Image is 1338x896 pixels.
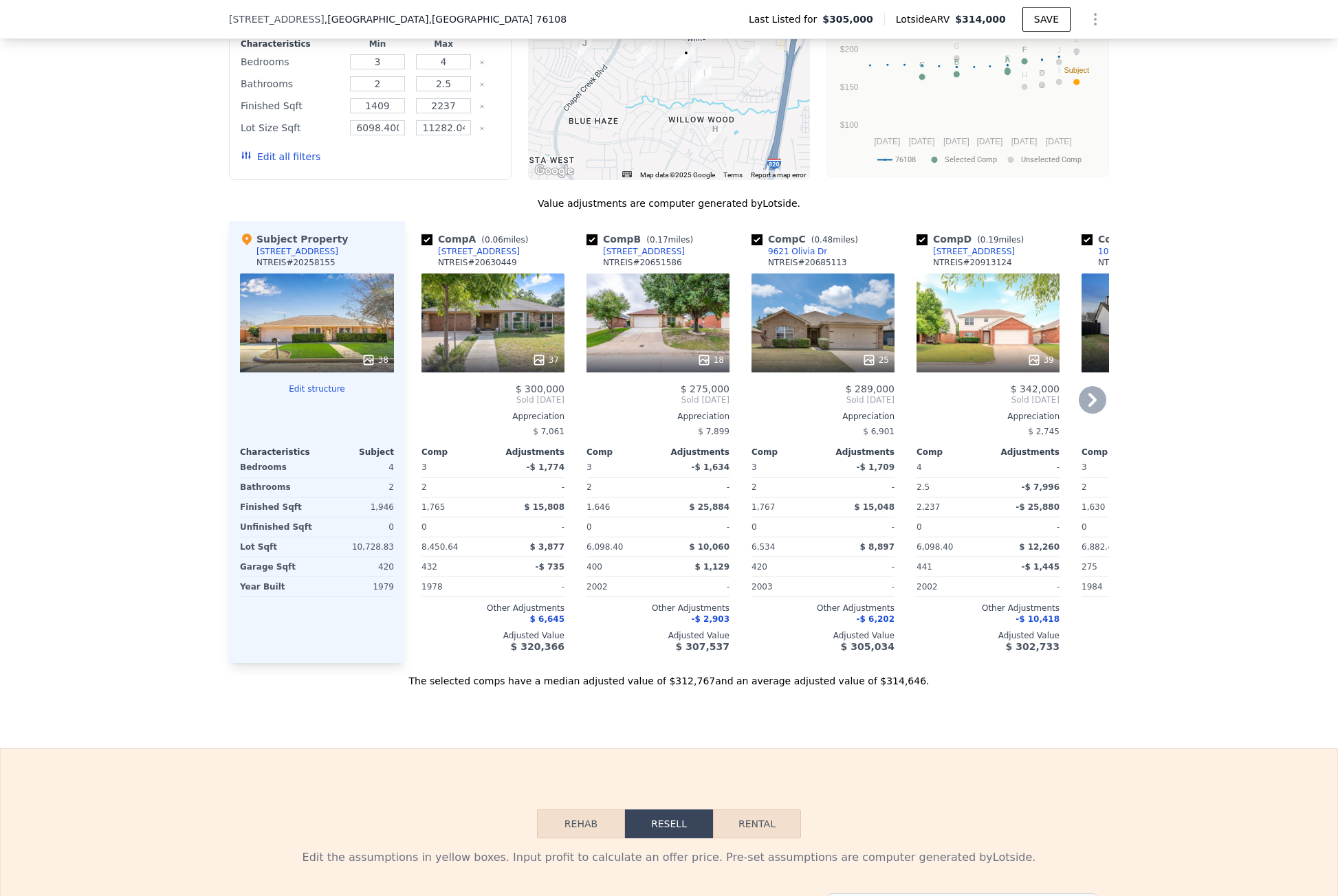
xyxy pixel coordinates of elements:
[524,502,564,512] span: $ 15,808
[421,447,493,458] div: Comp
[479,82,485,87] button: Clear
[661,577,730,596] div: -
[421,542,458,552] span: 8,450.64
[1075,35,1079,43] text: L
[240,497,314,517] div: Finished Sqft
[692,462,730,472] span: -$ 1,634
[586,232,699,246] div: Comp B
[689,542,730,552] span: $ 10,060
[1005,56,1011,64] text: A
[1016,614,1060,624] span: -$ 10,418
[240,458,314,477] div: Bedrooms
[485,235,503,245] span: 0.06
[1064,66,1089,74] text: Subject
[622,171,632,177] button: Keyboard shortcuts
[1082,447,1153,458] div: Comp
[752,232,864,246] div: Comp C
[917,246,1015,257] a: [STREET_ADDRESS]
[841,641,895,652] span: $ 305,034
[530,614,564,624] span: $ 6,645
[586,603,730,614] div: Other Adjustments
[428,14,567,25] span: , [GEOGRAPHIC_DATA] 76108
[1082,630,1225,641] div: Adjusted Value
[672,52,688,75] div: 312 Rim Rock Dr
[240,478,314,497] div: Bathrooms
[933,246,1015,257] div: [STREET_ADDRESS]
[679,46,694,69] div: 9901 Ivy Leaf Ln
[933,257,1012,268] div: NTREIS # 20913124
[586,562,602,572] span: 400
[530,542,564,552] span: $ 3,877
[917,603,1060,614] div: Other Adjustments
[240,577,314,596] div: Year Built
[698,427,730,436] span: $ 7,899
[229,197,1109,210] div: Value adjustments are computer generated by Lotside .
[421,603,564,614] div: Other Adjustments
[752,542,775,552] span: 6,534
[640,171,715,179] span: Map data ©2025 Google
[862,353,889,367] div: 25
[991,517,1060,537] div: -
[256,246,338,257] div: [STREET_ADDRESS]
[752,603,895,614] div: Other Adjustments
[476,235,534,245] span: ( miles)
[1022,562,1060,572] span: -$ 1,445
[317,447,394,458] div: Subject
[745,44,760,67] div: 9621 Olivia Dr
[955,14,1006,25] span: $314,000
[586,462,592,472] span: 3
[691,66,706,89] div: 9849 Stoney Bridge Rd
[320,497,394,517] div: 1,946
[972,235,1029,245] span: ( miles)
[421,232,534,246] div: Comp A
[749,12,822,26] span: Last Listed for
[1082,502,1105,512] span: 1,630
[320,537,394,557] div: 10,728.83
[752,411,895,422] div: Appreciation
[752,462,757,472] span: 3
[1082,522,1087,532] span: 0
[681,383,730,394] span: $ 275,000
[826,577,895,596] div: -
[603,257,682,268] div: NTREIS # 20651586
[421,577,490,596] div: 1978
[752,246,827,257] a: 9621 Olivia Dr
[863,427,895,436] span: $ 6,901
[708,122,723,146] div: 753 Chalk Knoll Rd
[1046,137,1072,146] text: [DATE]
[917,542,953,552] span: 6,098.40
[577,36,592,60] div: 10328 Lone Pine Ln
[240,849,1098,866] div: Edit the assumptions in yellow boxes. Input profit to calculate an offer price. Pre-set assumptio...
[752,502,775,512] span: 1,767
[479,126,485,131] button: Clear
[1082,478,1150,497] div: 2
[991,577,1060,596] div: -
[752,478,820,497] div: 2
[661,517,730,537] div: -
[496,577,564,596] div: -
[625,809,713,838] button: Resell
[240,557,314,576] div: Garage Sqft
[917,562,932,572] span: 441
[977,137,1003,146] text: [DATE]
[840,45,859,54] text: $200
[527,462,564,472] span: -$ 1,774
[752,447,823,458] div: Comp
[413,38,474,49] div: Max
[1098,246,1189,257] div: 10004 Pack Saddle Trl
[241,150,320,164] button: Edit all filters
[676,641,730,652] span: $ 307,537
[320,478,394,497] div: 2
[814,235,833,245] span: 0.48
[1022,45,1027,54] text: F
[689,502,730,512] span: $ 25,884
[752,630,895,641] div: Adjusted Value
[421,246,520,257] a: [STREET_ADDRESS]
[835,2,1100,174] svg: A chart.
[493,447,564,458] div: Adjustments
[954,42,960,50] text: G
[846,383,895,394] span: $ 289,000
[320,517,394,537] div: 0
[1006,641,1060,652] span: $ 302,733
[496,517,564,537] div: -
